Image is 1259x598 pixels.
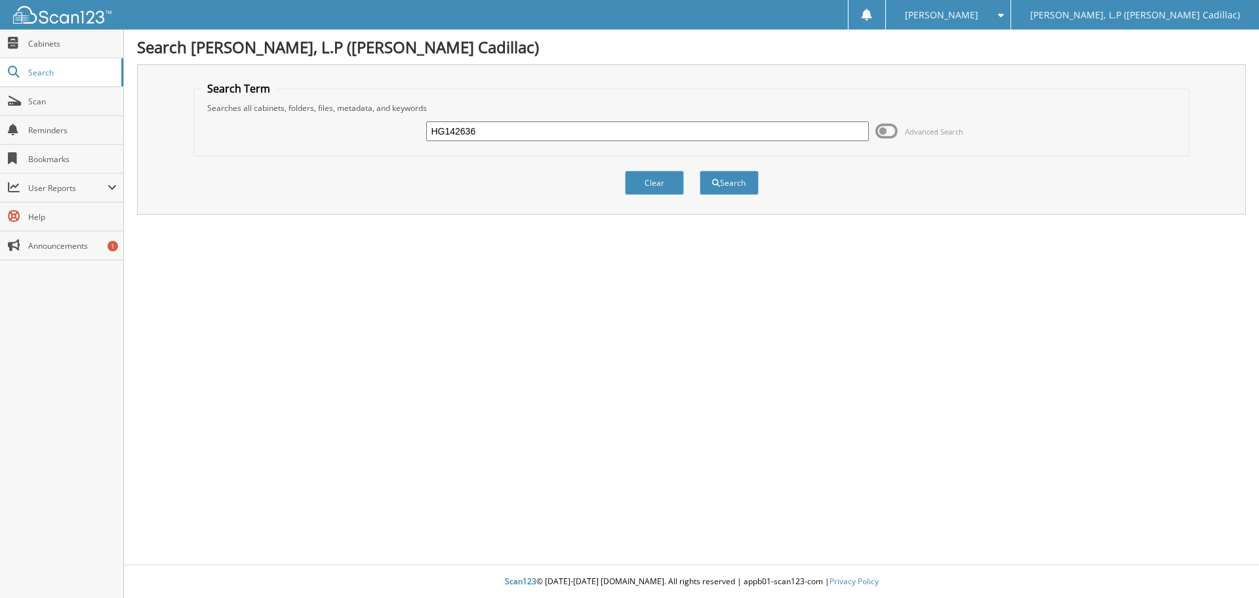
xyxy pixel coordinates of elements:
[625,171,684,195] button: Clear
[505,576,536,587] span: Scan123
[28,125,117,136] span: Reminders
[124,566,1259,598] div: © [DATE]-[DATE] [DOMAIN_NAME]. All rights reserved | appb01-scan123-com |
[201,81,277,96] legend: Search Term
[13,6,111,24] img: scan123-logo-white.svg
[28,38,117,49] span: Cabinets
[905,11,978,19] span: [PERSON_NAME]
[905,127,963,137] span: Advanced Search
[700,171,759,195] button: Search
[28,182,108,194] span: User Reports
[28,96,117,107] span: Scan
[1030,11,1240,19] span: [PERSON_NAME], L.P ([PERSON_NAME] Cadillac)
[28,67,115,78] span: Search
[28,154,117,165] span: Bookmarks
[28,211,117,223] span: Help
[28,240,117,251] span: Announcements
[108,241,118,251] div: 1
[201,102,1183,114] div: Searches all cabinets, folders, files, metadata, and keywords
[137,36,1246,58] h1: Search [PERSON_NAME], L.P ([PERSON_NAME] Cadillac)
[829,576,879,587] a: Privacy Policy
